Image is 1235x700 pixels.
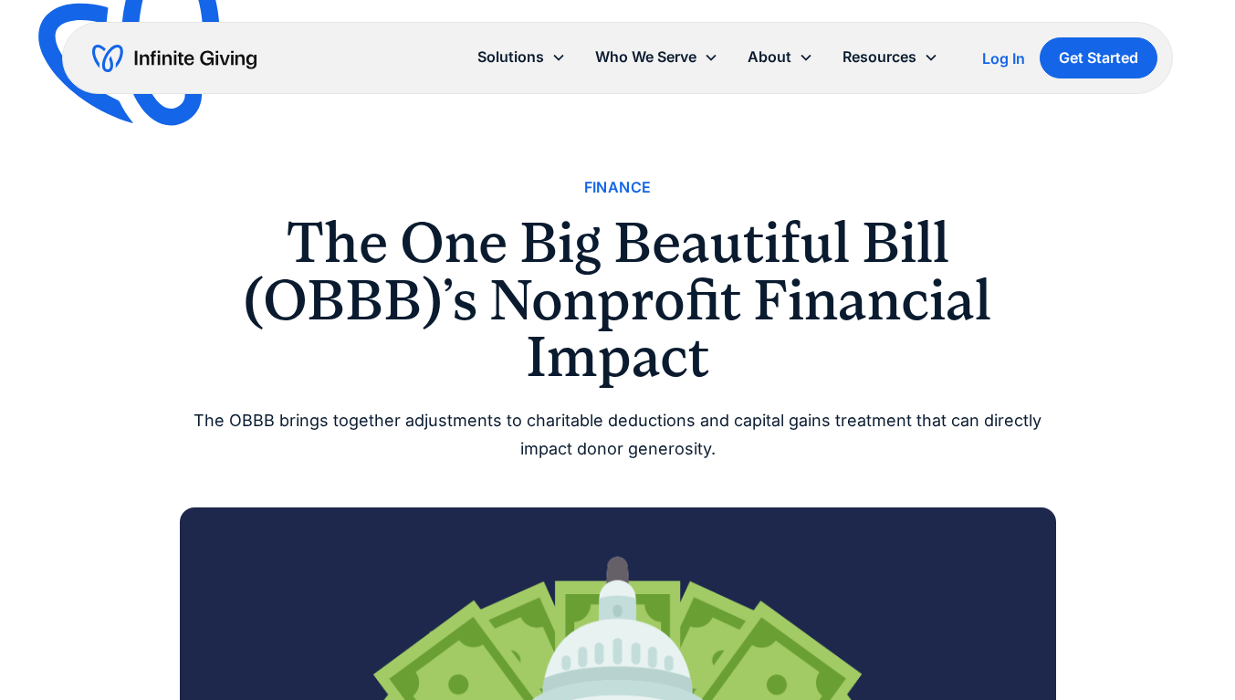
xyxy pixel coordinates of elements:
a: home [92,44,256,73]
div: About [748,45,791,69]
div: Log In [982,51,1025,66]
a: Get Started [1040,37,1157,78]
div: Solutions [477,45,544,69]
div: Resources [843,45,916,69]
a: Finance [584,175,652,200]
div: Resources [828,37,953,77]
a: Log In [982,47,1025,69]
div: The OBBB brings together adjustments to charitable deductions and capital gains treatment that ca... [180,407,1056,463]
div: Who We Serve [581,37,733,77]
div: About [733,37,828,77]
div: Who We Serve [595,45,696,69]
h1: The One Big Beautiful Bill (OBBB)’s Nonprofit Financial Impact [180,214,1056,385]
div: Solutions [463,37,581,77]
